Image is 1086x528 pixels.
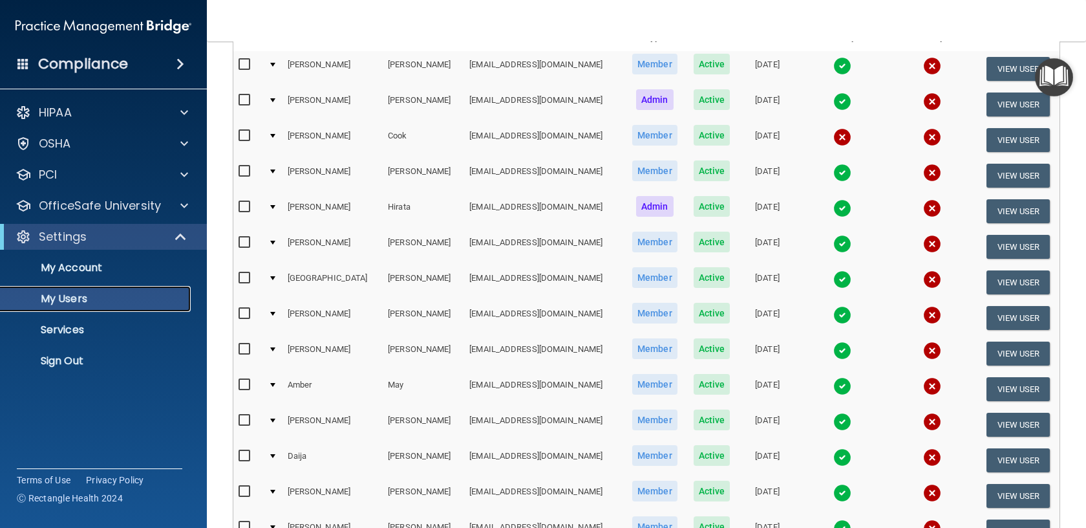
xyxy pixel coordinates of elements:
td: [DATE] [738,371,796,407]
td: [EMAIL_ADDRESS][DOMAIN_NAME] [464,265,624,300]
img: tick.e7d51cea.svg [833,235,851,253]
a: PCI [16,167,188,182]
span: Member [632,267,677,288]
td: [PERSON_NAME] [383,265,464,300]
td: [DATE] [738,407,796,443]
span: Member [632,125,677,146]
img: tick.e7d51cea.svg [833,484,851,502]
td: [PERSON_NAME] [383,158,464,193]
span: Member [632,338,677,359]
img: PMB logo [16,14,191,39]
span: Member [632,232,677,252]
td: [EMAIL_ADDRESS][DOMAIN_NAME] [464,443,624,478]
td: [DATE] [738,478,796,514]
button: View User [986,93,1050,116]
button: View User [986,413,1050,437]
img: tick.e7d51cea.svg [833,377,851,395]
td: [EMAIL_ADDRESS][DOMAIN_NAME] [464,158,624,193]
td: [PERSON_NAME] [383,229,464,265]
td: May [383,371,464,407]
td: Amber [282,371,383,407]
p: PCI [39,167,57,182]
p: My Account [8,261,185,274]
span: Member [632,54,677,74]
img: tick.e7d51cea.svg [833,413,851,431]
img: tick.e7d51cea.svg [833,199,851,217]
span: Active [694,232,730,252]
button: Open Resource Center [1035,58,1073,96]
span: Member [632,160,677,181]
img: cross.ca9f0e7f.svg [923,413,941,431]
td: [GEOGRAPHIC_DATA] [282,265,383,300]
img: tick.e7d51cea.svg [833,448,851,467]
td: [DATE] [738,229,796,265]
img: tick.e7d51cea.svg [833,270,851,289]
span: Admin [636,196,674,217]
span: Active [694,338,730,359]
span: Active [694,481,730,501]
button: View User [986,57,1050,81]
span: Active [694,267,730,288]
td: [PERSON_NAME] [383,407,464,443]
span: Active [694,410,730,430]
a: HIPAA [16,105,188,120]
button: View User [986,164,1050,188]
button: View User [986,484,1050,508]
p: Sign Out [8,355,185,368]
td: [PERSON_NAME] [282,407,383,443]
span: Admin [636,89,674,110]
img: cross.ca9f0e7f.svg [923,235,941,253]
td: [PERSON_NAME] [282,229,383,265]
td: [DATE] [738,300,796,336]
td: [PERSON_NAME] [383,443,464,478]
span: Member [632,481,677,501]
td: [DATE] [738,87,796,122]
img: cross.ca9f0e7f.svg [923,306,941,324]
button: View User [986,199,1050,223]
span: Ⓒ Rectangle Health 2024 [17,492,123,505]
td: [EMAIL_ADDRESS][DOMAIN_NAME] [464,87,624,122]
p: My Users [8,292,185,305]
td: [DATE] [738,158,796,193]
p: OSHA [39,136,71,151]
td: [EMAIL_ADDRESS][DOMAIN_NAME] [464,407,624,443]
img: cross.ca9f0e7f.svg [923,128,941,146]
span: Active [694,125,730,146]
span: Member [632,303,677,324]
span: Member [632,374,677,395]
h4: Compliance [38,55,128,73]
img: cross.ca9f0e7f.svg [923,57,941,75]
td: [DATE] [738,193,796,229]
img: cross.ca9f0e7f.svg [923,93,941,111]
td: Hirata [383,193,464,229]
td: [DATE] [738,265,796,300]
button: View User [986,377,1050,401]
span: Active [694,374,730,395]
img: tick.e7d51cea.svg [833,164,851,182]
a: OSHA [16,136,188,151]
td: [PERSON_NAME] [383,478,464,514]
td: [DATE] [738,336,796,371]
td: [EMAIL_ADDRESS][DOMAIN_NAME] [464,336,624,371]
span: Active [694,160,730,181]
span: Active [694,196,730,217]
p: Settings [39,229,87,245]
img: tick.e7d51cea.svg [833,93,851,111]
td: Cook [383,122,464,158]
a: Privacy Policy [86,474,144,487]
td: [PERSON_NAME] [282,158,383,193]
td: [EMAIL_ADDRESS][DOMAIN_NAME] [464,122,624,158]
td: [PERSON_NAME] [282,51,383,87]
button: View User [986,342,1050,366]
button: View User [986,306,1050,330]
a: Terms of Use [17,474,70,487]
span: Active [694,89,730,110]
td: [EMAIL_ADDRESS][DOMAIN_NAME] [464,193,624,229]
img: tick.e7d51cea.svg [833,57,851,75]
button: View User [986,128,1050,152]
td: [EMAIL_ADDRESS][DOMAIN_NAME] [464,229,624,265]
img: cross.ca9f0e7f.svg [923,377,941,395]
span: Active [694,303,730,324]
img: tick.e7d51cea.svg [833,306,851,324]
td: [DATE] [738,443,796,478]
